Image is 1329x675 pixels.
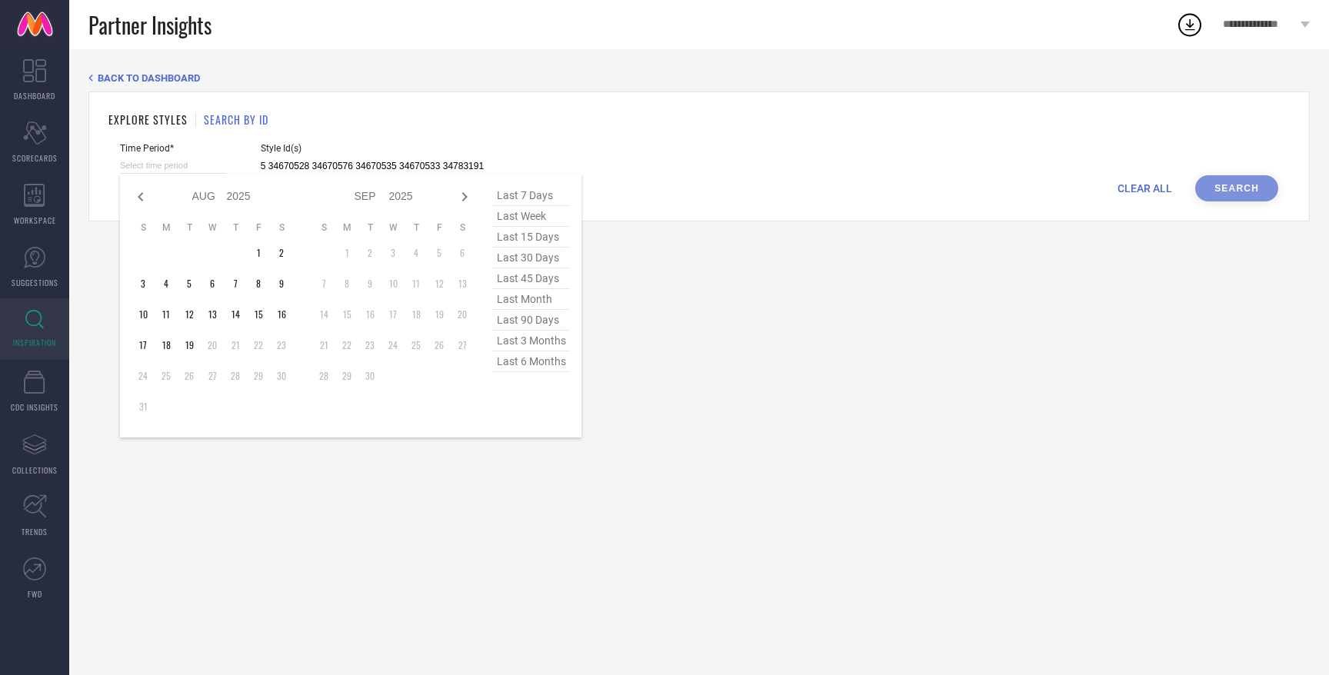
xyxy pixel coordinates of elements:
td: Sun Sep 21 2025 [312,334,335,357]
span: Partner Insights [88,9,212,41]
td: Mon Sep 22 2025 [335,334,358,357]
th: Monday [335,221,358,234]
th: Tuesday [358,221,381,234]
span: TRENDS [22,526,48,537]
td: Thu Sep 04 2025 [405,241,428,264]
th: Thursday [224,221,247,234]
td: Fri Sep 05 2025 [428,241,451,264]
span: CDC INSIGHTS [11,401,58,413]
td: Mon Sep 01 2025 [335,241,358,264]
td: Thu Sep 18 2025 [405,303,428,326]
td: Fri Aug 01 2025 [247,241,270,264]
input: Enter comma separated style ids e.g. 12345, 67890 [261,158,484,175]
td: Fri Aug 15 2025 [247,303,270,326]
td: Mon Aug 25 2025 [155,364,178,387]
div: Previous month [132,188,150,206]
td: Mon Aug 18 2025 [155,334,178,357]
td: Sun Aug 10 2025 [132,303,155,326]
div: Next month [455,188,474,206]
span: INSPIRATION [13,337,56,348]
td: Sun Sep 07 2025 [312,272,335,295]
td: Fri Aug 22 2025 [247,334,270,357]
td: Mon Sep 29 2025 [335,364,358,387]
td: Wed Aug 20 2025 [201,334,224,357]
span: last 90 days [493,310,570,331]
th: Saturday [451,221,474,234]
th: Wednesday [201,221,224,234]
div: Open download list [1176,11,1204,38]
td: Sat Sep 27 2025 [451,334,474,357]
td: Tue Sep 16 2025 [358,303,381,326]
td: Mon Aug 04 2025 [155,272,178,295]
td: Tue Aug 05 2025 [178,272,201,295]
td: Sat Sep 20 2025 [451,303,474,326]
td: Thu Aug 21 2025 [224,334,247,357]
span: last 15 days [493,227,570,248]
td: Sun Aug 31 2025 [132,395,155,418]
td: Sun Aug 17 2025 [132,334,155,357]
h1: SEARCH BY ID [204,111,268,128]
td: Sun Sep 28 2025 [312,364,335,387]
td: Fri Aug 29 2025 [247,364,270,387]
td: Sat Aug 16 2025 [270,303,293,326]
span: DASHBOARD [14,90,55,101]
span: last 7 days [493,185,570,206]
div: Back TO Dashboard [88,72,1310,84]
td: Thu Aug 14 2025 [224,303,247,326]
th: Sunday [132,221,155,234]
span: last week [493,206,570,227]
span: last month [493,289,570,310]
td: Tue Aug 19 2025 [178,334,201,357]
span: CLEAR ALL [1117,182,1172,195]
td: Tue Sep 02 2025 [358,241,381,264]
span: WORKSPACE [14,214,56,226]
td: Sat Sep 13 2025 [451,272,474,295]
span: last 30 days [493,248,570,268]
td: Tue Sep 23 2025 [358,334,381,357]
span: FWD [28,588,42,600]
th: Saturday [270,221,293,234]
td: Mon Aug 11 2025 [155,303,178,326]
span: last 3 months [493,331,570,351]
td: Tue Aug 26 2025 [178,364,201,387]
td: Sun Aug 24 2025 [132,364,155,387]
td: Thu Sep 25 2025 [405,334,428,357]
span: BACK TO DASHBOARD [98,72,200,84]
td: Sat Aug 02 2025 [270,241,293,264]
span: SCORECARDS [12,152,58,164]
td: Fri Sep 26 2025 [428,334,451,357]
td: Sat Aug 30 2025 [270,364,293,387]
span: last 6 months [493,351,570,372]
th: Friday [428,221,451,234]
td: Fri Aug 08 2025 [247,272,270,295]
td: Wed Sep 24 2025 [381,334,405,357]
td: Wed Aug 27 2025 [201,364,224,387]
td: Sun Sep 14 2025 [312,303,335,326]
th: Wednesday [381,221,405,234]
th: Tuesday [178,221,201,234]
th: Sunday [312,221,335,234]
td: Wed Aug 06 2025 [201,272,224,295]
td: Tue Aug 12 2025 [178,303,201,326]
td: Thu Sep 11 2025 [405,272,428,295]
td: Tue Sep 09 2025 [358,272,381,295]
td: Mon Sep 15 2025 [335,303,358,326]
span: SUGGESTIONS [12,277,58,288]
td: Sat Sep 06 2025 [451,241,474,264]
td: Fri Sep 19 2025 [428,303,451,326]
span: last 45 days [493,268,570,289]
span: Time Period* [120,143,226,154]
td: Sat Aug 09 2025 [270,272,293,295]
span: COLLECTIONS [12,464,58,476]
td: Wed Aug 13 2025 [201,303,224,326]
td: Fri Sep 12 2025 [428,272,451,295]
th: Thursday [405,221,428,234]
td: Thu Aug 28 2025 [224,364,247,387]
th: Monday [155,221,178,234]
span: Style Id(s) [261,143,484,154]
td: Sun Aug 03 2025 [132,272,155,295]
td: Thu Aug 07 2025 [224,272,247,295]
td: Sat Aug 23 2025 [270,334,293,357]
td: Mon Sep 08 2025 [335,272,358,295]
th: Friday [247,221,270,234]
